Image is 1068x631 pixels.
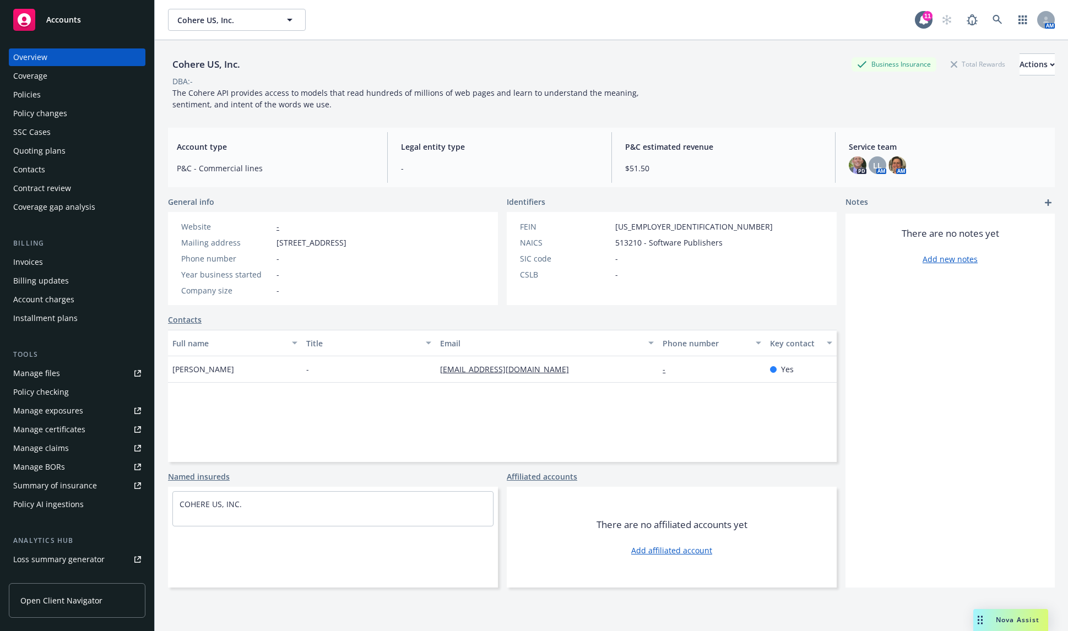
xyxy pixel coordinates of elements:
[172,88,641,110] span: The Cohere API provides access to models that read hundreds of millions of web pages and learn to...
[440,338,642,349] div: Email
[9,496,145,513] a: Policy AI ingestions
[277,253,279,264] span: -
[973,609,1048,631] button: Nova Assist
[873,160,882,171] span: LL
[277,269,279,280] span: -
[13,179,71,197] div: Contract review
[277,221,279,232] a: -
[615,253,618,264] span: -
[973,609,987,631] div: Drag to move
[9,4,145,35] a: Accounts
[597,518,747,531] span: There are no affiliated accounts yet
[13,253,43,271] div: Invoices
[13,439,69,457] div: Manage claims
[401,162,598,174] span: -
[1020,54,1055,75] div: Actions
[902,227,999,240] span: There are no notes yet
[9,198,145,216] a: Coverage gap analysis
[168,314,202,325] a: Contacts
[507,471,577,482] a: Affiliated accounts
[13,198,95,216] div: Coverage gap analysis
[9,439,145,457] a: Manage claims
[9,383,145,401] a: Policy checking
[13,272,69,290] div: Billing updates
[615,221,773,232] span: [US_EMPLOYER_IDENTIFICATION_NUMBER]
[13,48,47,66] div: Overview
[9,349,145,360] div: Tools
[845,196,868,209] span: Notes
[13,402,83,420] div: Manage exposures
[277,285,279,296] span: -
[13,551,105,568] div: Loss summary generator
[849,141,1046,153] span: Service team
[172,338,285,349] div: Full name
[625,162,822,174] span: $51.50
[663,338,749,349] div: Phone number
[520,253,611,264] div: SIC code
[13,477,97,494] div: Summary of insurance
[168,471,230,482] a: Named insureds
[13,142,66,160] div: Quoting plans
[9,238,145,249] div: Billing
[177,141,374,153] span: Account type
[663,364,674,374] a: -
[9,253,145,271] a: Invoices
[9,179,145,197] a: Contract review
[9,421,145,438] a: Manage certificates
[1042,196,1055,209] a: add
[13,86,41,104] div: Policies
[615,269,618,280] span: -
[172,75,193,87] div: DBA: -
[9,365,145,382] a: Manage files
[507,196,545,208] span: Identifiers
[168,9,306,31] button: Cohere US, Inc.
[9,86,145,104] a: Policies
[770,338,821,349] div: Key contact
[168,330,302,356] button: Full name
[177,14,273,26] span: Cohere US, Inc.
[9,48,145,66] a: Overview
[996,615,1039,624] span: Nova Assist
[9,535,145,546] div: Analytics hub
[781,363,794,375] span: Yes
[9,402,145,420] a: Manage exposures
[181,237,272,248] div: Mailing address
[13,291,74,308] div: Account charges
[945,57,1011,71] div: Total Rewards
[168,196,214,208] span: General info
[520,237,611,248] div: NAICS
[631,545,712,556] a: Add affiliated account
[888,156,906,174] img: photo
[9,291,145,308] a: Account charges
[168,57,245,72] div: Cohere US, Inc.
[986,9,1009,31] a: Search
[306,338,419,349] div: Title
[181,253,272,264] div: Phone number
[46,15,81,24] span: Accounts
[625,141,822,153] span: P&C estimated revenue
[181,285,272,296] div: Company size
[766,330,837,356] button: Key contact
[13,365,60,382] div: Manage files
[936,9,958,31] a: Start snowing
[181,221,272,232] div: Website
[658,330,765,356] button: Phone number
[436,330,659,356] button: Email
[172,363,234,375] span: [PERSON_NAME]
[177,162,374,174] span: P&C - Commercial lines
[13,161,45,178] div: Contacts
[923,253,978,265] a: Add new notes
[849,156,866,174] img: photo
[520,221,611,232] div: FEIN
[9,477,145,494] a: Summary of insurance
[615,237,723,248] span: 513210 - Software Publishers
[440,364,578,374] a: [EMAIL_ADDRESS][DOMAIN_NAME]
[9,67,145,85] a: Coverage
[13,105,67,122] div: Policy changes
[9,142,145,160] a: Quoting plans
[13,123,51,141] div: SSC Cases
[13,421,85,438] div: Manage certificates
[302,330,436,356] button: Title
[1020,53,1055,75] button: Actions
